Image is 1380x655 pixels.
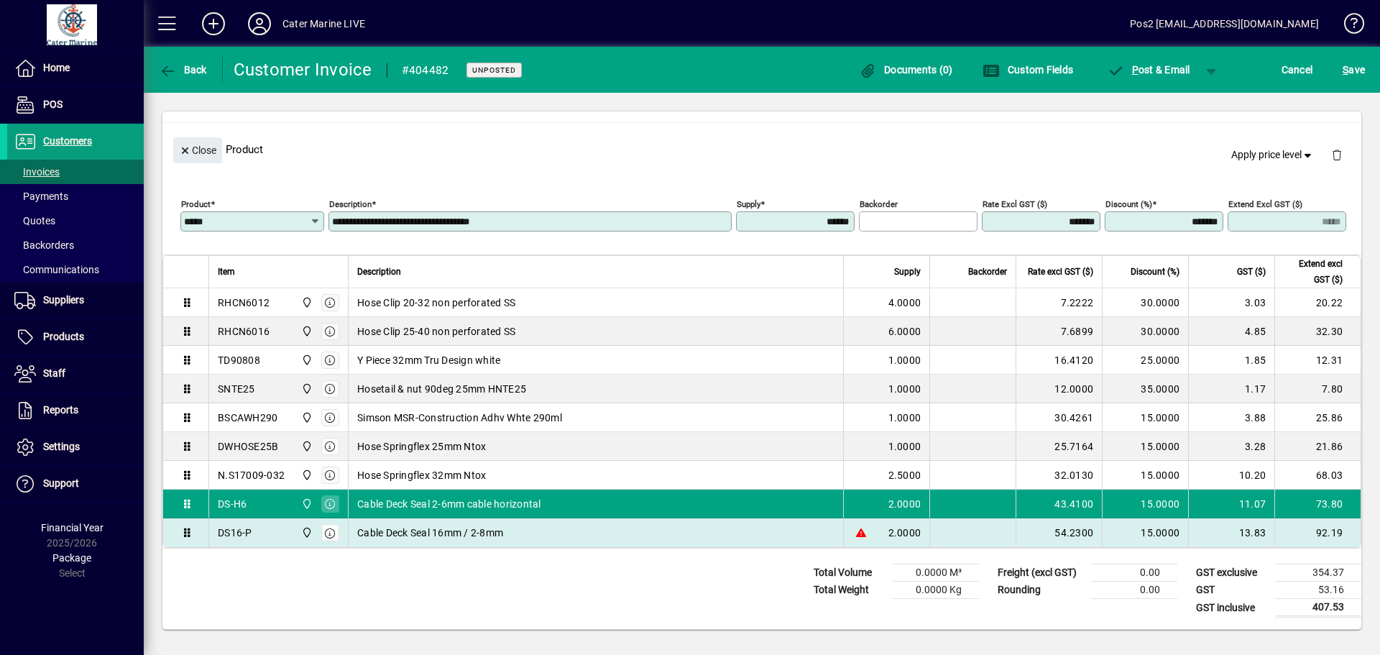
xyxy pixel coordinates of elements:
span: Back [159,64,207,75]
span: 2.5000 [888,468,921,482]
td: 4.85 [1188,317,1274,346]
span: Y Piece 32mm Tru Design white [357,353,500,367]
span: Close [179,139,216,162]
span: Cater Marine [298,381,314,397]
div: #404482 [402,59,449,82]
td: 15.0000 [1102,461,1188,490]
span: 2.0000 [888,497,921,511]
a: Backorders [7,233,144,257]
td: 3.28 [1188,432,1274,461]
a: Knowledge Base [1333,3,1362,50]
span: 6.0000 [888,324,921,339]
button: Product History [862,91,947,116]
a: Products [7,319,144,355]
span: Hosetail & nut 90deg 25mm HNTE25 [357,382,526,396]
a: POS [7,87,144,123]
span: Package [52,552,91,564]
app-page-header-button: Back [144,57,223,83]
td: GST [1189,582,1275,599]
div: 43.4100 [1025,497,1093,511]
button: Delete [1320,137,1354,172]
span: Item [218,264,235,280]
button: Custom Fields [979,57,1077,83]
button: Add [190,11,236,37]
a: Payments [7,184,144,209]
mat-label: Discount (%) [1105,199,1152,209]
div: 30.4261 [1025,411,1093,425]
span: Home [43,62,70,73]
span: Description [357,264,401,280]
button: Post & Email [1100,57,1197,83]
div: RHCN6016 [218,324,270,339]
div: DS-H6 [218,497,247,511]
td: 354.37 [1275,564,1361,582]
span: 1.0000 [888,382,921,396]
td: 3.88 [1188,403,1274,432]
span: Cater Marine [298,467,314,483]
app-page-header-button: Delete [1320,148,1354,161]
span: Reports [43,404,78,416]
td: 13.83 [1188,518,1274,547]
div: 54.2300 [1025,526,1093,540]
a: Communications [7,257,144,282]
td: 20.22 [1274,288,1361,317]
a: Suppliers [7,283,144,319]
td: GST inclusive [1189,599,1275,617]
div: Customer Invoice [234,58,372,81]
td: 11.07 [1188,490,1274,518]
button: Save [1339,57,1368,83]
td: 15.0000 [1102,403,1188,432]
button: Apply price level [1225,142,1320,168]
td: Rounding [990,582,1091,599]
td: 30.0000 [1102,288,1188,317]
td: 30.0000 [1102,317,1188,346]
span: Cater Marine [298,295,314,311]
div: Pos2 [EMAIL_ADDRESS][DOMAIN_NAME] [1130,12,1319,35]
button: Documents (0) [856,57,957,83]
a: Support [7,466,144,502]
span: 2.0000 [888,526,921,540]
span: Payments [14,191,68,202]
div: TD90808 [218,353,260,367]
span: ost & Email [1107,64,1190,75]
div: N.S17009-032 [218,468,285,482]
button: Back [155,57,211,83]
span: Hose Springflex 32mm Ntox [357,468,486,482]
button: Product [1256,91,1329,116]
span: Invoices [14,166,60,178]
div: 7.2222 [1025,296,1093,310]
td: 1.17 [1188,375,1274,403]
td: 92.19 [1274,518,1361,547]
span: Cater Marine [298,410,314,426]
div: BSCAWH290 [218,411,277,425]
td: 407.53 [1275,599,1361,617]
a: Quotes [7,209,144,233]
span: Cater Marine [298,496,314,512]
a: Reports [7,393,144,429]
td: 1.85 [1188,346,1274,375]
span: Cater Marine [298,439,314,454]
span: P [1132,64,1138,75]
span: Backorder [968,264,1007,280]
div: 16.4120 [1025,353,1093,367]
span: Supply [894,264,921,280]
mat-label: Extend excl GST ($) [1228,199,1302,209]
span: Suppliers [43,294,84,306]
span: POS [43,99,63,110]
td: 0.00 [1091,564,1177,582]
span: 1.0000 [888,353,921,367]
td: 7.80 [1274,375,1361,403]
td: 15.0000 [1102,490,1188,518]
td: 15.0000 [1102,432,1188,461]
mat-label: Backorder [860,199,898,209]
span: Extend excl GST ($) [1284,256,1343,288]
span: Cable Deck Seal 16mm / 2-8mm [357,526,503,540]
td: 3.03 [1188,288,1274,317]
span: Cancel [1282,58,1313,81]
span: Hose Clip 25-40 non perforated SS [357,324,515,339]
div: Cater Marine LIVE [282,12,365,35]
button: Profile [236,11,282,37]
span: Communications [14,264,99,275]
div: 25.7164 [1025,439,1093,454]
td: 0.00 [1091,582,1177,599]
